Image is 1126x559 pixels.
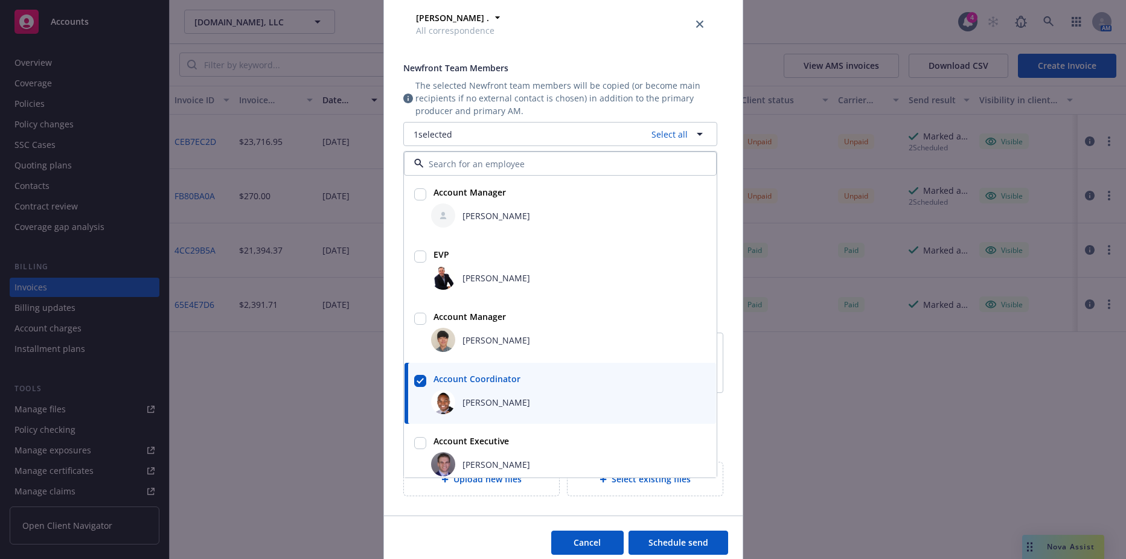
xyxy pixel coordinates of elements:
input: Search for an employee [424,158,692,170]
span: Select existing files [612,473,691,485]
strong: EVP [433,249,449,260]
span: All correspondence [416,24,494,37]
span: The selected Newfront team members will be copied (or become main recipients if no external conta... [415,79,717,117]
span: [PERSON_NAME] [462,458,530,471]
strong: [PERSON_NAME] . [416,12,489,24]
span: [PERSON_NAME] [462,272,530,284]
span: [PERSON_NAME] [462,396,530,409]
div: Upload new files [403,462,560,496]
span: Upload new files [453,473,522,485]
a: Select all [647,128,688,141]
span: Newfront Team Members [403,62,508,74]
img: employee photo [431,452,455,476]
a: close [693,17,707,31]
button: Schedule send [629,531,728,555]
img: employee photo [431,390,455,414]
button: Cancel [551,531,624,555]
button: 1selectedSelect all [403,122,717,146]
img: employee photo [431,266,455,290]
strong: Account Manager [433,187,506,198]
strong: Account Manager [433,311,506,322]
span: [PERSON_NAME] [462,334,530,347]
img: employee photo [431,328,455,352]
span: 1 selected [414,128,452,141]
strong: Account Coordinator [433,373,520,385]
div: Select existing files [567,462,723,496]
strong: Account Executive [433,435,509,447]
span: [PERSON_NAME] [462,209,530,222]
